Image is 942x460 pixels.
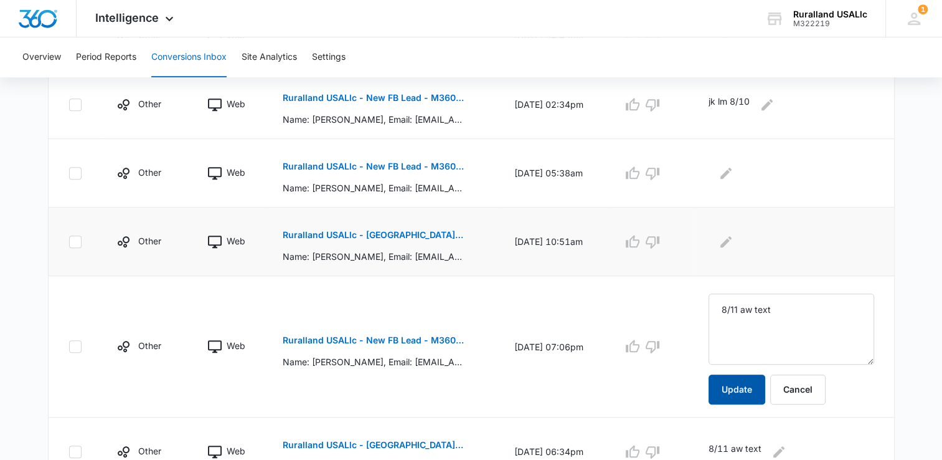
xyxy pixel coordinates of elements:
[499,208,607,276] td: [DATE] 10:51am
[283,113,464,126] p: Name: [PERSON_NAME], Email: [EMAIL_ADDRESS][DOMAIN_NAME], Phone: [PHONE_NUMBER] Which [US_STATE] ...
[283,231,464,239] p: Ruralland USALlc - [GEOGRAPHIC_DATA][US_STATE] FB Lead - M360 Notificaion
[95,11,159,24] span: Intelligence
[283,162,464,171] p: Ruralland USALlc - New FB Lead - M360 Notification
[499,276,607,418] td: [DATE] 07:06pm
[283,430,464,460] button: Ruralland USALlc - [GEOGRAPHIC_DATA][US_STATE] FB Lead - M360 Notificaion
[138,97,161,110] p: Other
[227,166,245,179] p: Web
[312,37,346,77] button: Settings
[227,339,245,352] p: Web
[499,139,607,208] td: [DATE] 05:38am
[770,375,826,405] button: Cancel
[499,70,607,139] td: [DATE] 02:34pm
[138,234,161,247] p: Other
[283,220,464,250] button: Ruralland USALlc - [GEOGRAPHIC_DATA][US_STATE] FB Lead - M360 Notificaion
[793,9,867,19] div: account name
[716,163,736,183] button: Edit Comments
[76,37,136,77] button: Period Reports
[918,4,928,14] span: 1
[709,95,750,115] p: jk lm 8/10
[138,166,161,179] p: Other
[283,355,464,368] p: Name: [PERSON_NAME], Email: [EMAIL_ADDRESS][DOMAIN_NAME], Phone: [PHONE_NUMBER] Which [US_STATE] ...
[283,83,464,113] button: Ruralland USALlc - New FB Lead - M360 Notification
[242,37,297,77] button: Site Analytics
[716,232,736,252] button: Edit Comments
[227,97,245,110] p: Web
[227,234,245,247] p: Web
[283,336,464,345] p: Ruralland USALlc - New FB Lead - M360 Notification
[283,441,464,449] p: Ruralland USALlc - [GEOGRAPHIC_DATA][US_STATE] FB Lead - M360 Notificaion
[151,37,227,77] button: Conversions Inbox
[138,339,161,352] p: Other
[227,444,245,458] p: Web
[283,250,464,263] p: Name: [PERSON_NAME], Email: [EMAIL_ADDRESS][DOMAIN_NAME], Phone: [PHONE_NUMBER] Are you intereste...
[709,375,765,405] button: Update
[793,19,867,28] div: account id
[709,294,874,365] textarea: 8/11 aw text
[283,93,464,102] p: Ruralland USALlc - New FB Lead - M360 Notification
[757,95,777,115] button: Edit Comments
[283,181,464,194] p: Name: [PERSON_NAME], Email: [EMAIL_ADDRESS][DOMAIN_NAME], Phone: [PHONE_NUMBER] Which [US_STATE] ...
[918,4,928,14] div: notifications count
[22,37,61,77] button: Overview
[138,444,161,458] p: Other
[283,151,464,181] button: Ruralland USALlc - New FB Lead - M360 Notification
[283,325,464,355] button: Ruralland USALlc - New FB Lead - M360 Notification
